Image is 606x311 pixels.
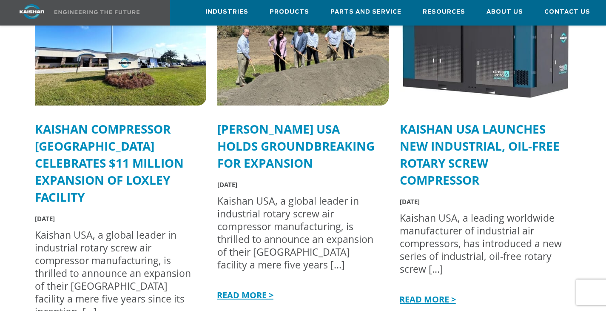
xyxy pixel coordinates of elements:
span: About Us [487,7,523,17]
span: Resources [423,7,465,17]
span: Parts and Service [330,7,401,17]
a: About Us [487,0,523,23]
div: Kaishan USA, a global leader in industrial rotary screw air compressor manufacturing, is thrilled... [217,194,380,271]
a: Products [270,0,309,23]
span: Industries [205,7,248,17]
div: [DATE] [217,178,380,191]
div: Kaishan USA, a leading worldwide manufacturer of industrial air compressors, has introduced a new... [400,211,563,275]
img: Engineering the future [54,10,139,14]
a: Parts and Service [330,0,401,23]
a: Resources [423,0,465,23]
a: Industries [205,0,248,23]
a: Kaishan Compressor [GEOGRAPHIC_DATA] Celebrates $11 Million Expansion of Loxley Facility [35,121,184,205]
a: READ MORE > [398,294,456,305]
a: READ MORE > [215,289,273,301]
a: Kaishan USA Launches New Industrial, Oil-Free Rotary Screw Compressor [400,121,560,188]
span: Products [270,7,309,17]
div: [DATE] [400,195,563,208]
div: [DATE] [35,212,198,225]
span: Contact Us [544,7,590,17]
a: [PERSON_NAME] USA Holds Groundbreaking for Expansion [217,121,375,171]
a: Contact Us [544,0,590,23]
